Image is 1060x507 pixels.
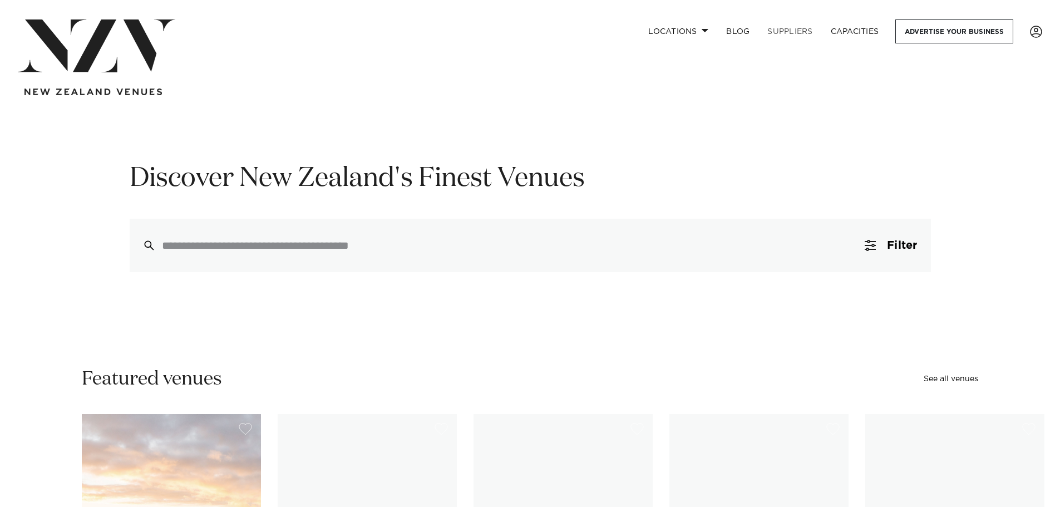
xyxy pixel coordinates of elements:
button: Filter [851,219,930,272]
h1: Discover New Zealand's Finest Venues [130,161,931,196]
a: Capacities [822,19,888,43]
span: Filter [887,240,917,251]
img: nzv-logo.png [18,19,175,72]
a: SUPPLIERS [758,19,821,43]
h2: Featured venues [82,367,222,392]
a: Advertise your business [895,19,1013,43]
a: Locations [639,19,717,43]
a: BLOG [717,19,758,43]
img: new-zealand-venues-text.png [24,88,162,96]
a: See all venues [924,375,978,383]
